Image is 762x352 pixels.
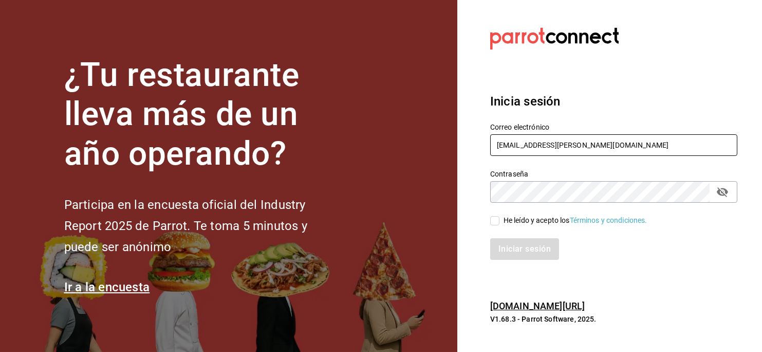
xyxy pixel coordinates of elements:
[504,215,647,226] div: He leído y acepto los
[490,314,737,324] p: V1.68.3 - Parrot Software, 2025.
[490,170,737,178] label: Contraseña
[490,124,737,131] label: Correo electrónico
[64,280,150,294] a: Ir a la encuesta
[714,183,731,201] button: passwordField
[570,216,647,224] a: Términos y condiciones.
[490,134,737,156] input: Ingresa tu correo electrónico
[490,92,737,111] h3: Inicia sesión
[490,301,585,311] a: [DOMAIN_NAME][URL]
[64,56,342,174] h1: ¿Tu restaurante lleva más de un año operando?
[64,195,342,257] h2: Participa en la encuesta oficial del Industry Report 2025 de Parrot. Te toma 5 minutos y puede se...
